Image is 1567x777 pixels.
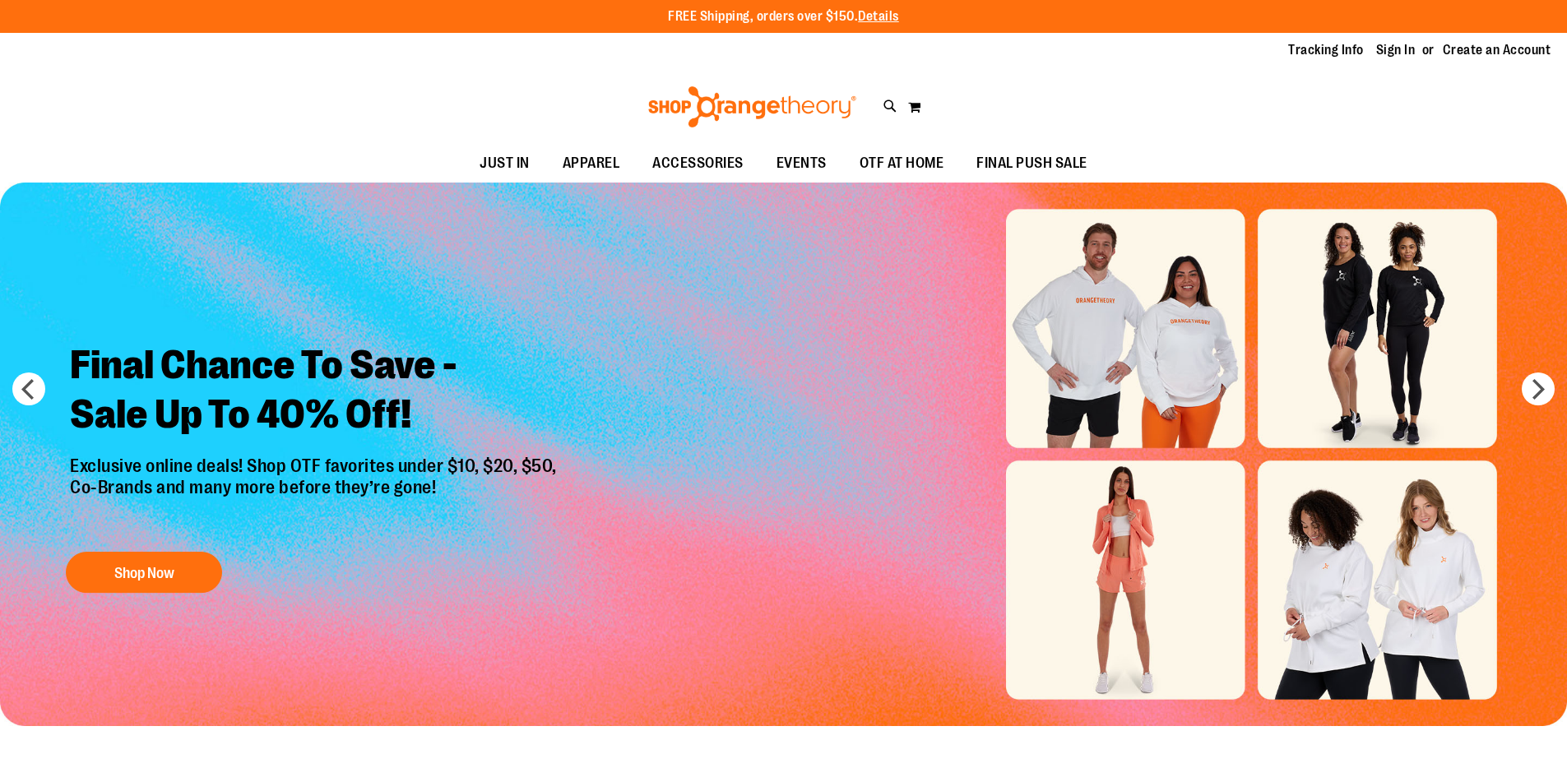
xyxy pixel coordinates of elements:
p: Exclusive online deals! Shop OTF favorites under $10, $20, $50, Co-Brands and many more before th... [58,456,573,536]
a: ACCESSORIES [636,145,760,183]
button: prev [12,372,45,405]
button: Shop Now [66,552,222,593]
a: APPAREL [546,145,637,183]
a: Sign In [1376,41,1416,59]
span: ACCESSORIES [652,145,744,182]
a: Create an Account [1443,41,1551,59]
p: FREE Shipping, orders over $150. [668,7,899,26]
span: APPAREL [563,145,620,182]
a: JUST IN [463,145,546,183]
span: JUST IN [480,145,530,182]
span: OTF AT HOME [860,145,944,182]
h2: Final Chance To Save - Sale Up To 40% Off! [58,328,573,456]
a: OTF AT HOME [843,145,961,183]
a: Final Chance To Save -Sale Up To 40% Off! Exclusive online deals! Shop OTF favorites under $10, $... [58,328,573,602]
button: next [1522,372,1555,405]
a: FINAL PUSH SALE [960,145,1104,183]
span: FINAL PUSH SALE [976,145,1087,182]
a: Tracking Info [1288,41,1364,59]
span: EVENTS [777,145,827,182]
a: EVENTS [760,145,843,183]
a: Details [858,9,899,24]
img: Shop Orangetheory [646,86,859,127]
